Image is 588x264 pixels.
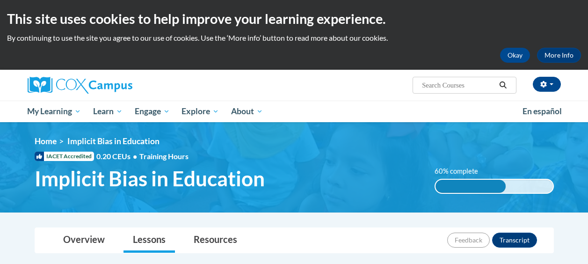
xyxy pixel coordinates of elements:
button: Search [496,80,510,91]
a: Cox Campus [28,77,196,94]
input: Search Courses [421,80,496,91]
p: By continuing to use the site you agree to our use of cookies. Use the ‘More info’ button to read... [7,33,581,43]
span: Engage [135,106,170,117]
span: Explore [181,106,219,117]
span: Implicit Bias in Education [35,166,265,191]
a: About [225,101,269,122]
div: Main menu [21,101,568,122]
button: Transcript [492,233,537,248]
a: Home [35,136,57,146]
span: En español [523,106,562,116]
span: Training Hours [139,152,189,161]
span: About [231,106,263,117]
label: 60% complete [435,166,488,176]
span: • [133,152,137,161]
a: Resources [184,228,247,253]
img: Cox Campus [28,77,132,94]
a: Engage [129,101,176,122]
button: Account Settings [533,77,561,92]
span: 0.20 CEUs [96,151,139,161]
a: My Learning [22,101,87,122]
span: Learn [93,106,123,117]
a: Explore [175,101,225,122]
div: 60% complete [436,180,506,193]
h2: This site uses cookies to help improve your learning experience. [7,9,581,28]
span: IACET Accredited [35,152,94,161]
button: Okay [500,48,530,63]
a: Learn [87,101,129,122]
a: En español [516,102,568,121]
span: My Learning [27,106,81,117]
a: Overview [54,228,114,253]
span: Implicit Bias in Education [67,136,160,146]
a: Lessons [123,228,175,253]
a: More Info [537,48,581,63]
button: Feedback [447,233,490,248]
